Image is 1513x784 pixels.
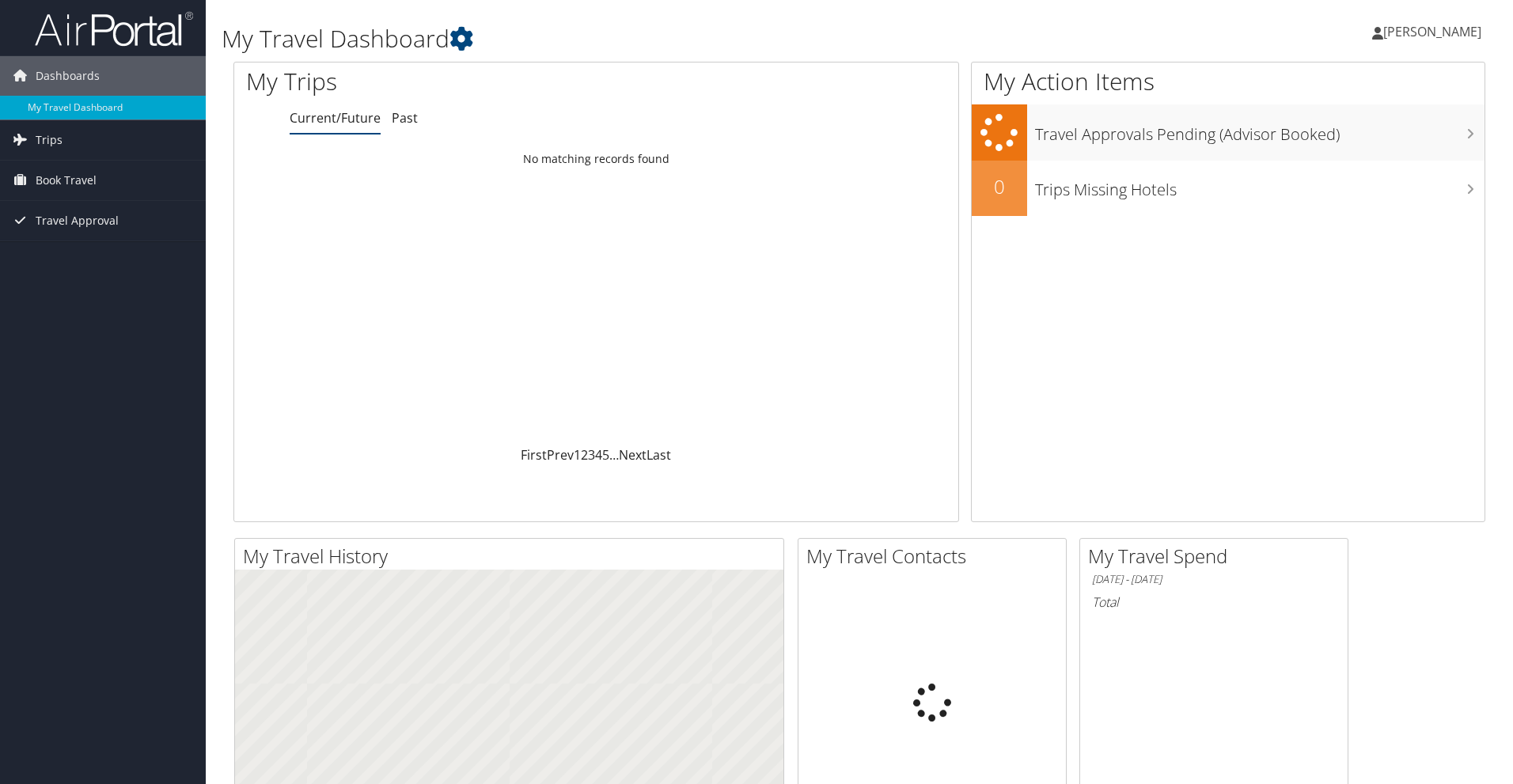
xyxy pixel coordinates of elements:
[547,446,574,464] a: Prev
[609,446,619,464] span: …
[36,201,119,241] span: Travel Approval
[36,120,63,160] span: Trips
[222,22,1072,55] h1: My Travel Dashboard
[574,446,581,464] a: 1
[1035,171,1485,201] h3: Trips Missing Hotels
[595,446,602,464] a: 4
[521,446,547,464] a: First
[619,446,647,464] a: Next
[1372,8,1497,55] a: [PERSON_NAME]
[588,446,595,464] a: 3
[1035,116,1485,146] h3: Travel Approvals Pending (Advisor Booked)
[290,109,381,127] a: Current/Future
[972,104,1485,161] a: Travel Approvals Pending (Advisor Booked)
[1092,593,1336,611] h6: Total
[647,446,671,464] a: Last
[581,446,588,464] a: 2
[972,173,1027,200] h2: 0
[36,56,100,96] span: Dashboards
[392,109,418,127] a: Past
[243,543,783,570] h2: My Travel History
[1092,572,1336,587] h6: [DATE] - [DATE]
[234,145,958,173] td: No matching records found
[1383,23,1481,40] span: [PERSON_NAME]
[972,161,1485,216] a: 0Trips Missing Hotels
[35,10,193,47] img: airportal-logo.png
[806,543,1066,570] h2: My Travel Contacts
[36,161,97,200] span: Book Travel
[602,446,609,464] a: 5
[972,65,1485,98] h1: My Action Items
[1088,543,1348,570] h2: My Travel Spend
[246,65,645,98] h1: My Trips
